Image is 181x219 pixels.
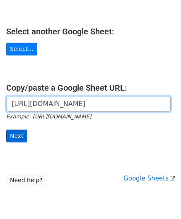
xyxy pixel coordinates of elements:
[6,96,171,112] input: Paste your Google Sheet URL here
[123,175,175,182] a: Google Sheets
[6,26,175,36] h4: Select another Google Sheet:
[6,174,46,187] a: Need help?
[6,43,37,55] a: Select...
[140,179,181,219] iframe: Chat Widget
[6,83,175,93] h4: Copy/paste a Google Sheet URL:
[6,130,27,142] input: Next
[6,113,91,120] small: Example: [URL][DOMAIN_NAME]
